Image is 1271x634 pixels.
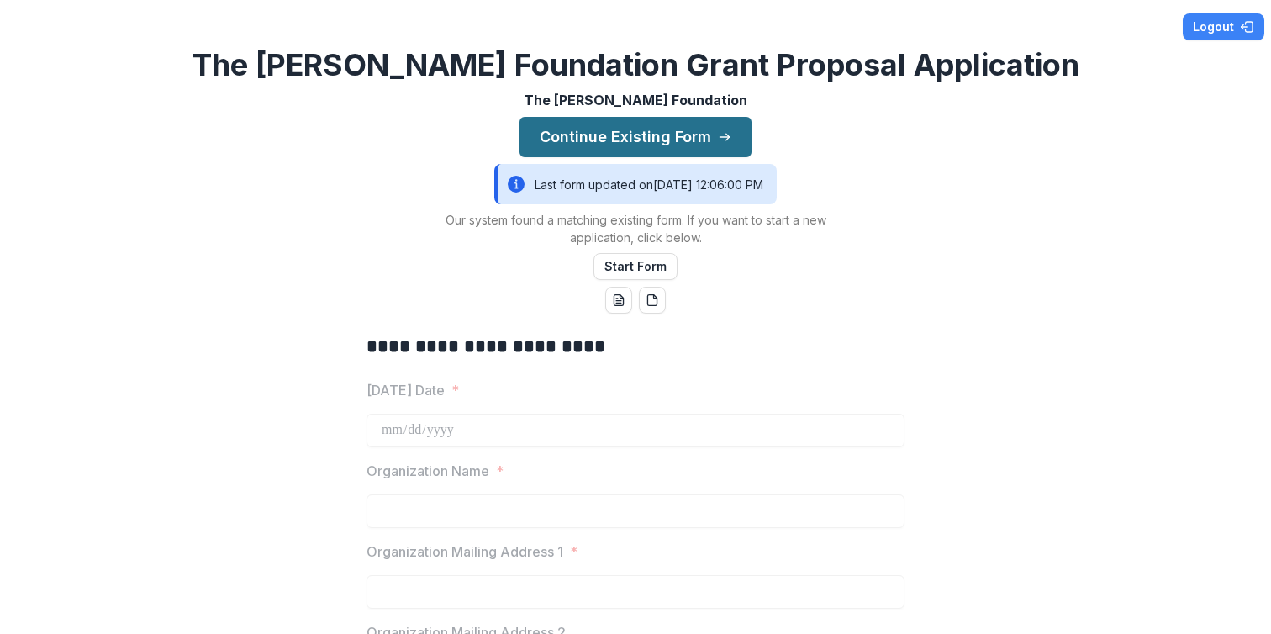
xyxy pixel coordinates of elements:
[494,164,777,204] div: Last form updated on [DATE] 12:06:00 PM
[367,380,445,400] p: [DATE] Date
[639,287,666,314] button: pdf-download
[367,542,563,562] p: Organization Mailing Address 1
[593,253,678,280] button: Start Form
[425,211,846,246] p: Our system found a matching existing form. If you want to start a new application, click below.
[1183,13,1264,40] button: Logout
[367,461,489,481] p: Organization Name
[192,47,1079,83] h2: The [PERSON_NAME] Foundation Grant Proposal Application
[605,287,632,314] button: word-download
[519,117,752,157] button: Continue Existing Form
[524,90,747,110] p: The [PERSON_NAME] Foundation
